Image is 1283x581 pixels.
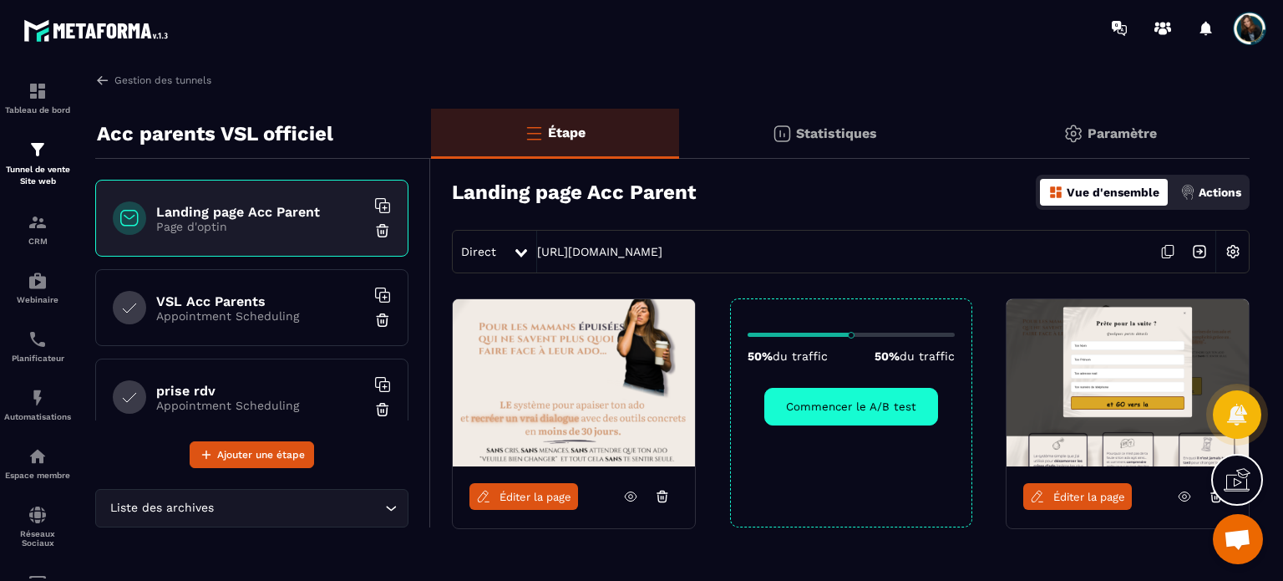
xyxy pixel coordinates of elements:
a: Éditer la page [469,483,578,510]
a: Gestion des tunnels [95,73,211,88]
div: Ouvrir le chat [1213,514,1263,564]
input: Search for option [217,499,381,517]
h3: Landing page Acc Parent [452,181,696,204]
img: trash [374,312,391,329]
span: du traffic [773,349,828,363]
img: logo [23,15,174,46]
img: setting-gr.5f69749f.svg [1063,124,1083,144]
p: Vue d'ensemble [1067,186,1159,199]
p: Appointment Scheduling [156,309,365,323]
img: image [1007,299,1249,466]
span: Éditer la page [500,491,571,503]
a: schedulerschedulerPlanificateur [4,317,71,375]
p: Espace membre [4,471,71,480]
p: CRM [4,237,71,246]
img: bars-o.4a397970.svg [524,123,544,143]
a: formationformationTunnel de vente Site web [4,127,71,200]
img: formation [28,140,48,160]
span: Direct [461,245,496,258]
p: Appointment Scheduling [156,399,365,412]
p: 50% [748,349,828,363]
p: Paramètre [1088,125,1157,141]
a: formationformationTableau de bord [4,69,71,127]
p: Planificateur [4,354,71,363]
img: trash [374,222,391,239]
p: Tunnel de vente Site web [4,164,71,187]
p: 50% [875,349,955,363]
img: arrow-next.bcc2205e.svg [1184,236,1215,268]
a: [URL][DOMAIN_NAME] [537,245,662,258]
img: trash [374,401,391,418]
img: stats.20deebd0.svg [772,124,792,144]
h6: VSL Acc Parents [156,293,365,309]
a: automationsautomationsAutomatisations [4,375,71,434]
p: Actions [1199,186,1241,199]
p: Webinaire [4,295,71,304]
button: Ajouter une étape [190,441,314,468]
img: automations [28,271,48,291]
a: formationformationCRM [4,200,71,258]
h6: prise rdv [156,383,365,399]
img: image [453,299,695,466]
img: dashboard-orange.40269519.svg [1048,185,1063,200]
span: du traffic [900,349,955,363]
img: formation [28,81,48,101]
img: actions.d6e523a2.png [1180,185,1195,200]
span: Liste des archives [106,499,217,517]
a: Éditer la page [1023,483,1132,510]
p: Étape [548,125,586,140]
p: Acc parents VSL officiel [97,117,333,150]
p: Tableau de bord [4,105,71,115]
span: Éditer la page [1053,491,1125,503]
p: Statistiques [796,125,877,141]
p: Page d'optin [156,220,365,233]
button: Commencer le A/B test [764,388,938,426]
img: automations [28,446,48,466]
a: social-networksocial-networkRéseaux Sociaux [4,492,71,560]
img: scheduler [28,329,48,349]
h6: Landing page Acc Parent [156,204,365,220]
a: automationsautomationsEspace membre [4,434,71,492]
p: Réseaux Sociaux [4,529,71,548]
a: automationsautomationsWebinaire [4,258,71,317]
img: arrow [95,73,110,88]
img: setting-w.858f3a88.svg [1217,236,1249,268]
img: formation [28,212,48,232]
img: social-network [28,505,48,525]
img: automations [28,388,48,408]
div: Search for option [95,489,408,527]
p: Automatisations [4,412,71,421]
span: Ajouter une étape [217,446,305,463]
